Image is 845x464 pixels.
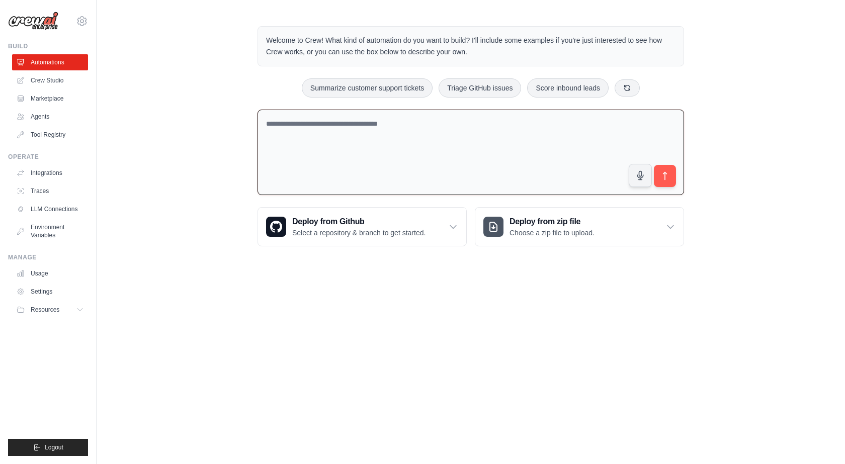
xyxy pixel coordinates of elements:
[8,12,58,31] img: Logo
[31,306,59,314] span: Resources
[12,72,88,88] a: Crew Studio
[12,284,88,300] a: Settings
[12,265,88,282] a: Usage
[12,90,88,107] a: Marketplace
[12,302,88,318] button: Resources
[510,216,595,228] h3: Deploy from zip file
[12,165,88,181] a: Integrations
[302,78,433,98] button: Summarize customer support tickets
[12,54,88,70] a: Automations
[510,228,595,238] p: Choose a zip file to upload.
[12,183,88,199] a: Traces
[8,153,88,161] div: Operate
[8,439,88,456] button: Logout
[12,127,88,143] a: Tool Registry
[266,35,675,58] p: Welcome to Crew! What kind of automation do you want to build? I'll include some examples if you'...
[12,219,88,243] a: Environment Variables
[8,253,88,261] div: Manage
[12,201,88,217] a: LLM Connections
[292,216,426,228] h3: Deploy from Github
[8,42,88,50] div: Build
[292,228,426,238] p: Select a repository & branch to get started.
[439,78,521,98] button: Triage GitHub issues
[527,78,609,98] button: Score inbound leads
[45,443,63,451] span: Logout
[12,109,88,125] a: Agents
